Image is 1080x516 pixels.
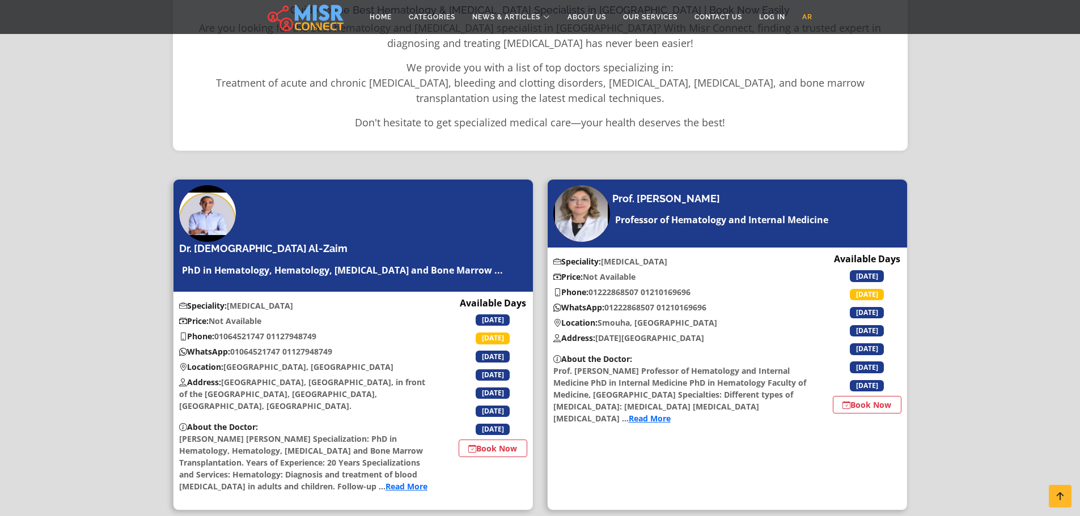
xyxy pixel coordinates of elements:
p: Not Available [173,315,440,327]
a: Our Services [615,6,686,28]
b: Address: [553,332,595,343]
p: [DATE][GEOGRAPHIC_DATA] [548,332,814,344]
span: [DATE] [476,424,510,435]
p: 01064521747 01127948749 [173,346,440,357]
h4: Prof. [PERSON_NAME] [612,193,720,205]
b: About the Doctor: [553,353,632,364]
span: News & Articles [472,12,540,22]
a: AR [794,6,821,28]
span: [DATE] [476,387,510,399]
img: Dr. Islam Al-Zaim [179,185,236,242]
a: About Us [559,6,615,28]
a: Book Now [833,396,901,413]
b: Location: [553,317,598,328]
span: [DATE] [850,343,884,355]
span: [DATE] [476,314,510,326]
p: 01222868507 01210169696 [548,301,814,313]
a: Read More [386,481,427,492]
span: [DATE] [850,361,884,373]
span: [DATE] [850,289,884,300]
p: [MEDICAL_DATA] [173,300,440,312]
span: [DATE] [850,270,884,282]
p: Don't hesitate to get specialized medical care—your health deserves the best! [184,115,896,130]
a: Read More [629,413,671,424]
b: Phone: [179,331,214,342]
p: [PERSON_NAME] [PERSON_NAME] Specialization: PhD in Hematology, Hematology, [MEDICAL_DATA] and Bon... [173,421,440,492]
h4: Dr. [DEMOGRAPHIC_DATA] Al-Zaim [179,242,348,255]
p: Prof. [PERSON_NAME] Professor of Hematology and Internal Medicine PhD in Internal Medicine PhD in... [548,353,814,424]
p: Smouha, [GEOGRAPHIC_DATA] [548,317,814,329]
b: Address: [179,377,221,387]
b: Speciality: [179,300,227,311]
p: [GEOGRAPHIC_DATA], [GEOGRAPHIC_DATA], in front of the [GEOGRAPHIC_DATA], [GEOGRAPHIC_DATA], [GEOG... [173,376,440,412]
p: [GEOGRAPHIC_DATA], [GEOGRAPHIC_DATA] [173,361,440,373]
a: Book Now [459,440,527,457]
a: News & Articles [464,6,559,28]
span: [DATE] [850,325,884,336]
img: Prof. Dr. Manal Abdel Sattar [553,185,610,242]
span: [DATE] [850,380,884,391]
b: Phone: [553,287,588,297]
span: [DATE] [476,332,510,344]
p: 01064521747 01127948749 [173,330,440,342]
p: We provide you with a list of top doctors specializing in: Treatment of acute and chronic [MEDICA... [184,60,896,106]
p: 01222868507 01210169696 [548,286,814,298]
span: [DATE] [476,351,510,362]
span: [DATE] [850,307,884,318]
b: Price: [179,315,209,326]
p: Not Available [548,271,814,283]
b: About the Doctor: [179,421,258,432]
span: [DATE] [476,369,510,381]
p: [MEDICAL_DATA] [548,255,814,267]
a: Dr. [DEMOGRAPHIC_DATA] Al-Zaim [179,242,350,255]
a: Prof. [PERSON_NAME] [612,193,723,205]
p: Are you looking for the best hematology and [MEDICAL_DATA] specialist in [GEOGRAPHIC_DATA]? With ... [184,20,896,51]
a: Contact Us [686,6,751,28]
b: Speciality: [553,256,601,267]
img: main.misr_connect [268,3,344,31]
span: [DATE] [476,406,510,417]
b: WhatsApp: [179,346,230,357]
div: Available Days [459,296,527,458]
div: Available Days [833,252,901,413]
a: Professor of Hematology and Internal Medicine [612,213,831,227]
b: Price: [553,271,583,282]
a: PhD in Hematology, Hematology, [MEDICAL_DATA] and Bone Marrow ... [179,263,506,277]
a: Categories [400,6,464,28]
b: Location: [179,361,223,372]
b: WhatsApp: [553,302,604,313]
a: Home [361,6,400,28]
a: Log in [751,6,794,28]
